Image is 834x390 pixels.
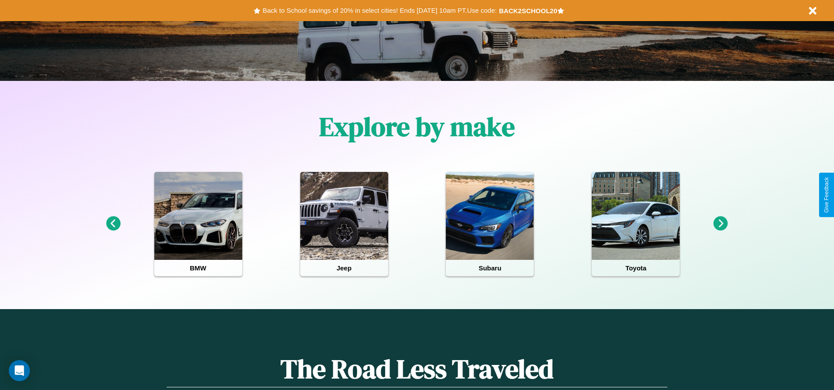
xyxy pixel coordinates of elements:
[319,109,515,145] h1: Explore by make
[823,177,830,213] div: Give Feedback
[499,7,557,15] b: BACK2SCHOOL20
[167,351,667,387] h1: The Road Less Traveled
[300,260,388,276] h4: Jeep
[9,360,30,381] div: Open Intercom Messenger
[260,4,499,17] button: Back to School savings of 20% in select cities! Ends [DATE] 10am PT.Use code:
[154,260,242,276] h4: BMW
[592,260,680,276] h4: Toyota
[446,260,534,276] h4: Subaru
